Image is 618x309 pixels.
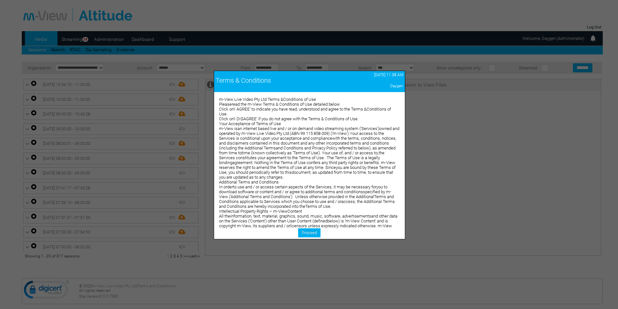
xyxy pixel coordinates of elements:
span: Pleaseread the m-View Terms & Conditions of Use detailed below. [219,102,340,107]
span: Intellectual Property Rights – m-ViewContent [219,209,302,214]
span: All theinformation, text, material, graphics, sound, music, software, advertisementsand other dat... [219,214,399,253]
span: In orderto use and / or access certain aspects of the Services, it may be necessary foryou to dow... [219,184,395,209]
span: Click on'I AGREE' to indicate you have read, understood and agree to the Terms &Conditions of Use. [219,107,391,116]
span: Additional Terms and Conditions [219,180,279,184]
a: Proceed [298,228,321,237]
span: m-View isan internet based live and / or on demand video streaming system (‘Services’)owned and o... [219,126,399,180]
td: Daygen [337,82,405,90]
span: m-View Live Video Pty Ltd Terms &Conditions of Use [219,97,316,102]
td: [DATE] 11:38 AM [337,71,405,79]
img: bell24.png [589,34,597,42]
span: Click on'I DISAGREE' if you do not agree with the Terms & Conditions of Use. [219,116,358,121]
div: Terms & Conditions [216,77,335,84]
span: Your Acceptance of Terms of Use [219,121,281,126]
